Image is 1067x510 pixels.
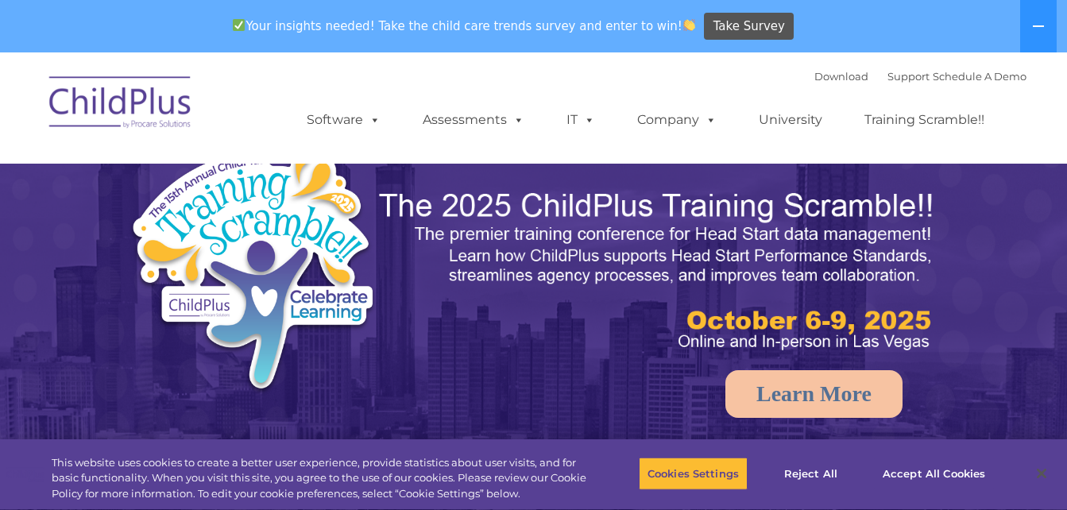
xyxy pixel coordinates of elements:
[761,457,860,490] button: Reject All
[933,70,1026,83] a: Schedule A Demo
[683,19,695,31] img: 👏
[41,65,200,145] img: ChildPlus by Procare Solutions
[226,10,702,41] span: Your insights needed! Take the child care trends survey and enter to win!
[221,170,288,182] span: Phone number
[551,104,611,136] a: IT
[887,70,930,83] a: Support
[233,19,245,31] img: ✅
[814,70,1026,83] font: |
[1024,456,1059,491] button: Close
[704,13,794,41] a: Take Survey
[849,104,1000,136] a: Training Scramble!!
[874,457,994,490] button: Accept All Cookies
[221,105,269,117] span: Last name
[621,104,733,136] a: Company
[52,455,587,502] div: This website uses cookies to create a better user experience, provide statistics about user visit...
[743,104,838,136] a: University
[407,104,540,136] a: Assessments
[725,370,903,418] a: Learn More
[814,70,868,83] a: Download
[291,104,396,136] a: Software
[713,13,785,41] span: Take Survey
[639,457,748,490] button: Cookies Settings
